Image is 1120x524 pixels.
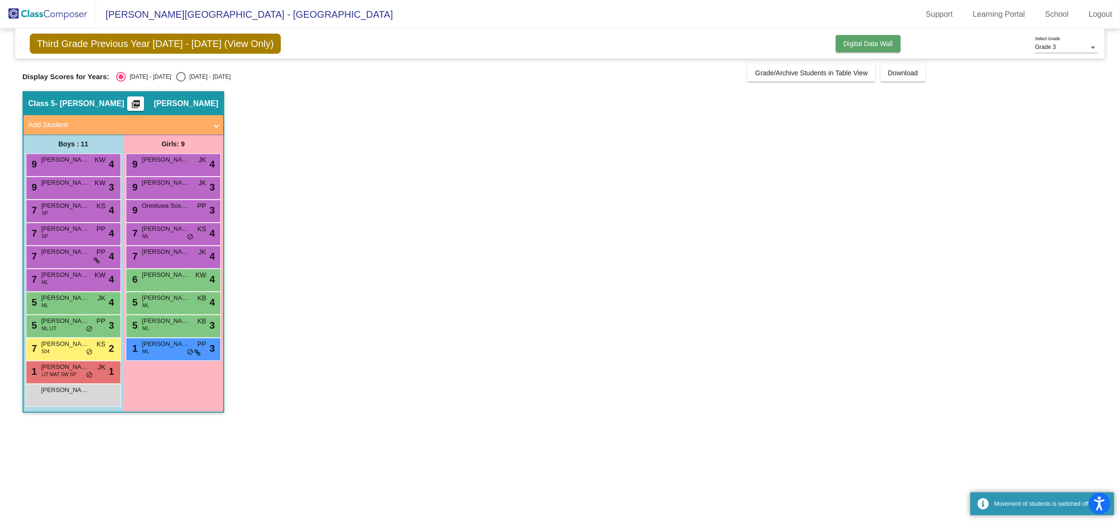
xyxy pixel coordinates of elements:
span: Digital Data Wall [843,40,893,48]
span: 7 [29,251,37,262]
span: [PERSON_NAME] [41,155,89,165]
span: ML LIT [42,325,57,332]
span: 3 [109,180,114,194]
span: 4 [210,157,215,171]
span: JK [97,362,105,372]
span: KW [95,270,106,280]
span: Third Grade Previous Year [DATE] - [DATE] (View Only) [30,34,281,54]
span: [PERSON_NAME] [142,224,190,234]
mat-panel-title: Add Student [28,119,207,131]
mat-icon: picture_as_pdf [130,99,142,113]
span: 9 [29,182,37,192]
span: [PERSON_NAME] [41,247,89,257]
div: Girls: 9 [123,134,223,154]
span: 3 [210,341,215,356]
span: 504 [42,348,50,355]
div: Boys : 11 [24,134,123,154]
span: SP [42,233,48,240]
span: [PERSON_NAME] [41,270,89,280]
span: 3 [109,318,114,333]
span: Grade/Archive Students in Table View [755,69,868,77]
span: KS [96,339,106,349]
span: [PERSON_NAME] [142,178,190,188]
span: 9 [130,182,138,192]
span: [PERSON_NAME] [41,178,89,188]
div: Movement of students is switched off [994,500,1107,508]
span: ML [143,325,149,332]
button: Print Students Details [127,96,144,111]
span: [PERSON_NAME] [154,99,218,108]
span: 4 [210,272,215,286]
span: [PERSON_NAME] [142,247,190,257]
span: [PERSON_NAME] [41,316,89,326]
span: 7 [29,205,37,215]
span: 9 [29,159,37,169]
span: JK [97,293,105,303]
span: Class 5 [28,99,55,108]
span: 5 [130,320,138,331]
span: 4 [109,272,114,286]
span: SP [42,210,48,217]
span: ML [143,233,149,240]
a: School [1037,7,1076,22]
span: do_not_disturb_alt [187,348,193,356]
span: PP [197,201,206,211]
span: KW [95,155,106,165]
span: 5 [29,320,37,331]
span: [PERSON_NAME] [41,385,89,395]
span: ML [143,348,149,355]
span: 2 [109,341,114,356]
span: 3 [210,203,215,217]
span: 9 [130,205,138,215]
span: 5 [29,297,37,308]
span: 6 [130,274,138,285]
mat-expansion-panel-header: Add Student [24,115,223,134]
span: 7 [29,274,37,285]
button: Digital Data Wall [836,35,901,52]
span: 9 [130,159,138,169]
span: 4 [109,249,114,263]
div: [DATE] - [DATE] [126,72,171,81]
span: 4 [210,249,215,263]
span: 7 [130,228,138,238]
span: do_not_disturb_alt [187,233,193,241]
span: ML [42,279,48,286]
span: - [PERSON_NAME] [55,99,124,108]
span: 7 [29,343,37,354]
span: [PERSON_NAME] [41,293,89,303]
span: [PERSON_NAME] [41,224,89,234]
span: do_not_disturb_alt [86,371,93,379]
span: JK [198,247,206,257]
span: 4 [210,295,215,310]
span: [PERSON_NAME][GEOGRAPHIC_DATA] - [GEOGRAPHIC_DATA] [96,7,393,22]
span: 4 [109,203,114,217]
span: 4 [210,226,215,240]
span: ML [143,302,149,309]
a: Support [918,7,961,22]
span: ML [42,302,48,309]
span: 1 [130,343,138,354]
span: 4 [109,295,114,310]
span: 5 [130,297,138,308]
span: JK [198,178,206,188]
span: KS [197,224,206,234]
div: [DATE] - [DATE] [186,72,231,81]
span: Display Scores for Years: [23,72,109,81]
span: PP [96,316,106,326]
span: KB [197,316,206,326]
span: 7 [29,228,37,238]
span: KW [95,178,106,188]
span: [PERSON_NAME] [142,270,190,280]
span: do_not_disturb_alt [86,325,93,333]
span: [PERSON_NAME] [41,339,89,349]
a: Learning Portal [965,7,1033,22]
span: [PERSON_NAME] [41,201,89,211]
span: KB [197,293,206,303]
span: 1 [109,364,114,379]
a: Logout [1081,7,1120,22]
span: 1 [29,366,37,377]
span: 3 [210,318,215,333]
span: do_not_disturb_alt [86,348,93,356]
span: KW [195,270,206,280]
span: PP [197,339,206,349]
